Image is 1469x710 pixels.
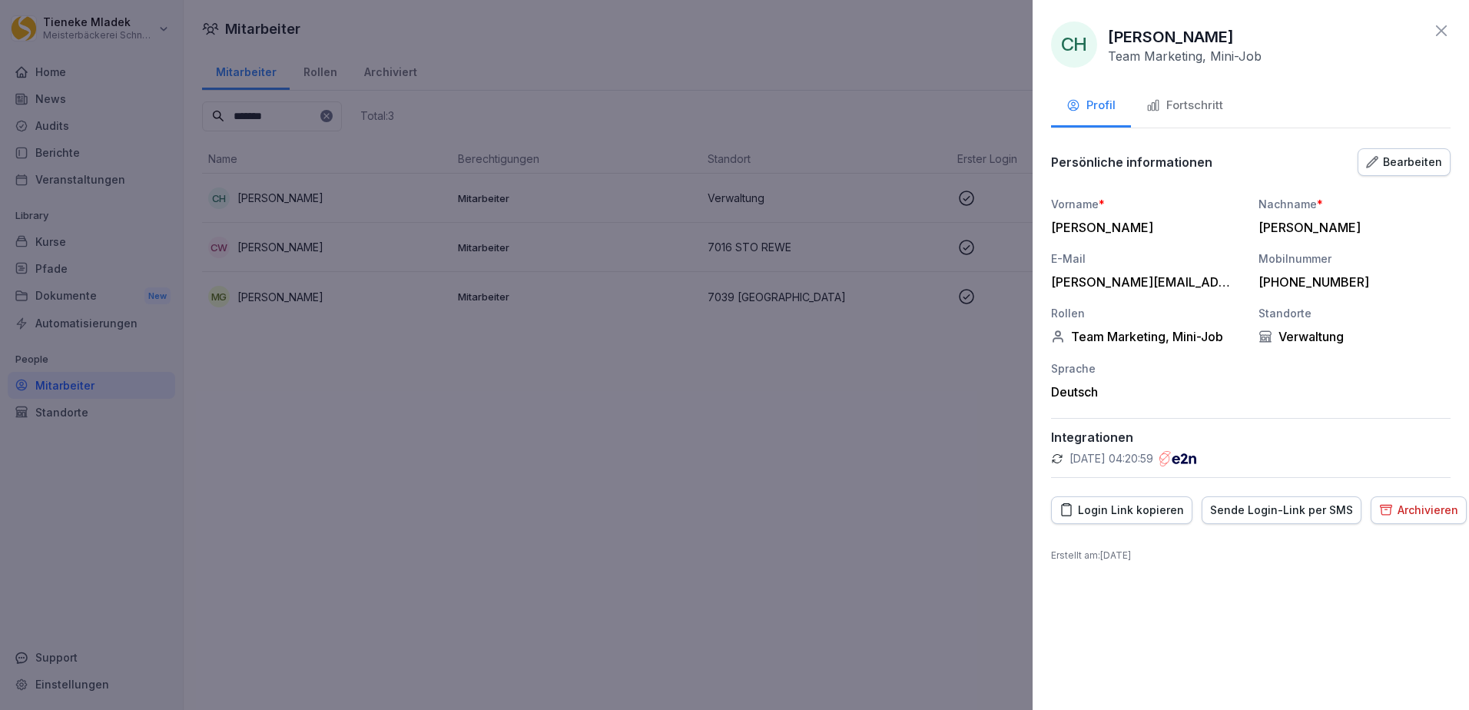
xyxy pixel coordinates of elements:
[1258,196,1451,212] div: Nachname
[1051,220,1235,235] div: [PERSON_NAME]
[1051,196,1243,212] div: Vorname
[1358,148,1451,176] button: Bearbeiten
[1051,360,1243,377] div: Sprache
[1051,250,1243,267] div: E-Mail
[1051,430,1451,445] p: Integrationen
[1051,496,1192,524] button: Login Link kopieren
[1051,384,1243,400] div: Deutsch
[1069,451,1153,466] p: [DATE] 04:20:59
[1051,305,1243,321] div: Rollen
[1051,329,1243,344] div: Team Marketing, Mini-Job
[1051,86,1131,128] button: Profil
[1059,502,1184,519] div: Login Link kopieren
[1371,496,1467,524] button: Archivieren
[1258,220,1443,235] div: [PERSON_NAME]
[1258,250,1451,267] div: Mobilnummer
[1051,549,1451,562] p: Erstellt am : [DATE]
[1258,274,1443,290] div: [PHONE_NUMBER]
[1108,25,1234,48] p: [PERSON_NAME]
[1202,496,1361,524] button: Sende Login-Link per SMS
[1051,154,1212,170] p: Persönliche informationen
[1131,86,1239,128] button: Fortschritt
[1146,97,1223,114] div: Fortschritt
[1051,22,1097,68] div: CH
[1210,502,1353,519] div: Sende Login-Link per SMS
[1258,329,1451,344] div: Verwaltung
[1258,305,1451,321] div: Standorte
[1051,274,1235,290] div: [PERSON_NAME][EMAIL_ADDRESS][PERSON_NAME][DOMAIN_NAME]
[1066,97,1116,114] div: Profil
[1379,502,1458,519] div: Archivieren
[1159,451,1196,466] img: e2n.png
[1108,48,1262,64] p: Team Marketing, Mini-Job
[1366,154,1442,171] div: Bearbeiten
